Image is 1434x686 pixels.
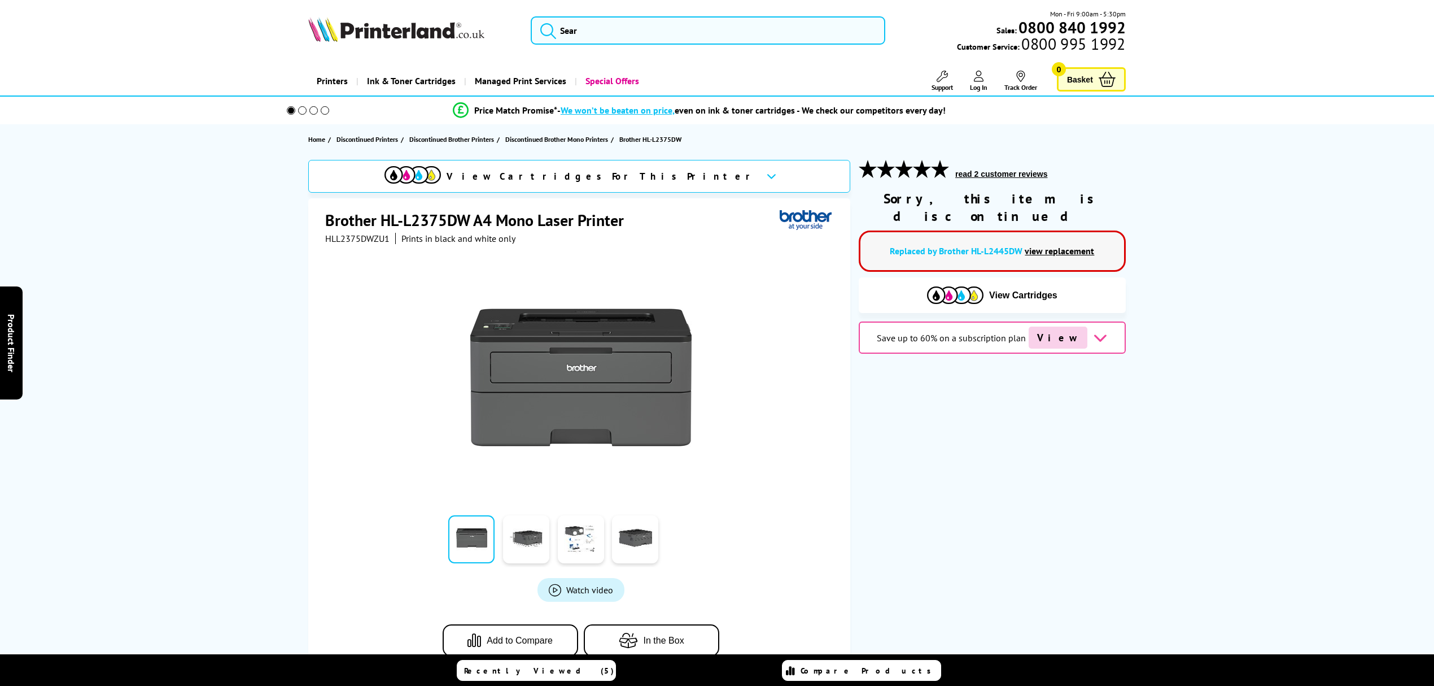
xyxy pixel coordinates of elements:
a: Basket 0 [1057,67,1126,92]
a: Printerland Logo [308,17,517,44]
span: Brother HL-L2375DW [619,133,681,145]
div: - even on ink & toner cartridges - We check our competitors every day! [557,105,946,116]
img: Printerland Logo [308,17,484,42]
a: Brother HL-L2375DW [619,133,684,145]
button: Add to Compare [443,624,578,657]
span: Customer Service: [957,38,1125,52]
span: We won’t be beaten on price, [561,105,675,116]
span: Add to Compare [487,636,553,646]
span: View [1029,327,1087,349]
span: 0 [1052,62,1066,76]
span: Basket [1067,72,1093,87]
b: 0800 840 1992 [1018,17,1126,38]
button: View Cartridges [867,286,1117,305]
span: Sales: [996,25,1017,36]
a: Log In [970,71,987,92]
input: Sear [531,16,885,45]
span: Discontinued Brother Mono Printers [505,133,608,145]
a: Ink & Toner Cartridges [356,67,464,95]
a: Product_All_Videos [537,578,624,602]
a: Compare Products [782,660,941,681]
span: Log In [970,83,987,92]
a: Replaced by Brother HL-L2445DW [890,245,1022,257]
a: Discontinued Brother Mono Printers [505,133,611,145]
a: 0800 840 1992 [1017,22,1126,33]
span: Home [308,133,325,145]
button: In the Box [584,624,719,657]
a: Discontinued Brother Printers [409,133,497,145]
button: read 2 customer reviews [952,169,1051,179]
span: Save up to 60% on a subscription plan [877,332,1026,344]
img: Brother [780,210,832,231]
img: View Cartridges [384,166,441,184]
img: Cartridges [927,286,983,304]
a: Home [308,133,328,145]
span: View Cartridges [989,290,1057,301]
img: Brother HL-L2375DW [470,267,692,488]
a: Discontinued Printers [336,133,401,145]
a: Support [932,71,953,92]
span: 0800 995 1992 [1020,38,1125,49]
span: Discontinued Brother Printers [409,133,494,145]
span: Watch video [566,584,613,596]
span: Support [932,83,953,92]
a: view replacement [1025,245,1094,257]
span: HLL2375DWZU1 [325,233,390,244]
a: Printers [308,67,356,95]
span: Mon - Fri 9:00am - 5:30pm [1050,8,1126,19]
span: Discontinued Printers [336,133,398,145]
div: Sorry, this item is discontinued [859,190,1126,225]
span: Recently Viewed (5) [464,666,614,676]
a: Track Order [1004,71,1037,92]
span: View Cartridges For This Printer [447,170,757,183]
a: Recently Viewed (5) [457,660,616,681]
a: Managed Print Services [464,67,575,95]
span: In the Box [644,636,684,646]
span: Product Finder [6,314,17,372]
i: Prints in black and white only [401,233,515,244]
span: Compare Products [801,666,937,676]
span: Price Match Promise* [474,105,557,116]
span: Ink & Toner Cartridges [367,67,456,95]
a: Special Offers [575,67,648,95]
h1: Brother HL-L2375DW A4 Mono Laser Printer [325,210,635,231]
li: modal_Promise [271,101,1127,120]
